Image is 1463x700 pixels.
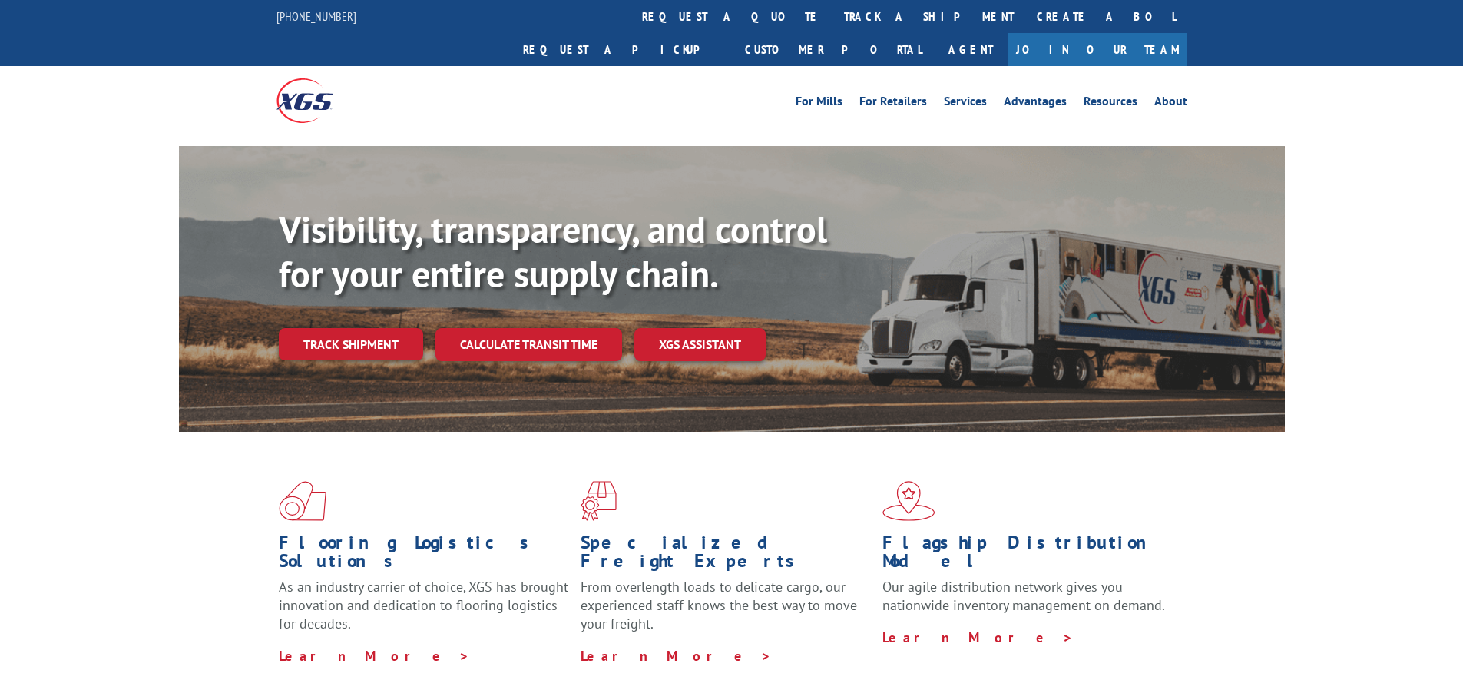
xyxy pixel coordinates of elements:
a: Customer Portal [733,33,933,66]
span: Our agile distribution network gives you nationwide inventory management on demand. [882,578,1165,614]
a: Services [944,95,987,112]
a: Learn More > [882,629,1074,646]
a: Advantages [1004,95,1067,112]
img: xgs-icon-flagship-distribution-model-red [882,481,935,521]
a: For Retailers [859,95,927,112]
b: Visibility, transparency, and control for your entire supply chain. [279,205,827,297]
a: Learn More > [581,647,772,665]
img: xgs-icon-total-supply-chain-intelligence-red [279,481,326,521]
img: xgs-icon-focused-on-flooring-red [581,481,617,521]
a: Calculate transit time [435,328,622,361]
a: [PHONE_NUMBER] [276,8,356,24]
p: From overlength loads to delicate cargo, our experienced staff knows the best way to move your fr... [581,578,871,646]
a: Join Our Team [1008,33,1187,66]
a: XGS ASSISTANT [634,328,766,361]
span: As an industry carrier of choice, XGS has brought innovation and dedication to flooring logistics... [279,578,568,632]
a: Resources [1084,95,1137,112]
a: Request a pickup [511,33,733,66]
h1: Specialized Freight Experts [581,533,871,578]
a: Track shipment [279,328,423,360]
a: About [1154,95,1187,112]
h1: Flagship Distribution Model [882,533,1173,578]
h1: Flooring Logistics Solutions [279,533,569,578]
a: Learn More > [279,647,470,665]
a: Agent [933,33,1008,66]
a: For Mills [796,95,842,112]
